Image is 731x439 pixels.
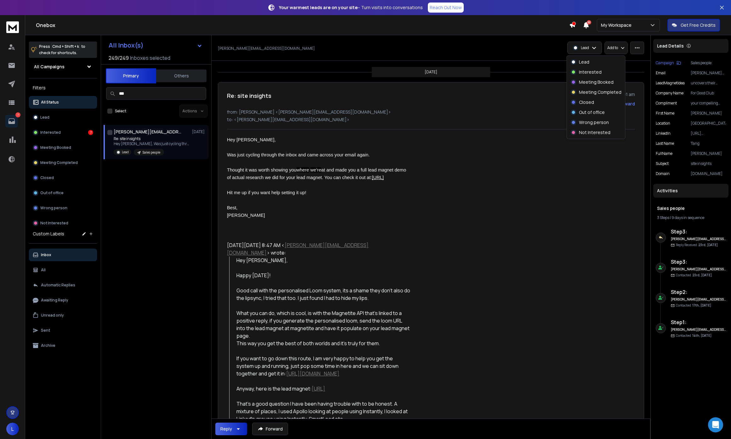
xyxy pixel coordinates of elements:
span: L [6,423,19,435]
p: from: [PERSON_NAME] <[PERSON_NAME][EMAIL_ADDRESS][DOMAIN_NAME]> [227,109,635,115]
div: Hey [PERSON_NAME], Happy [DATE]! Good call with the personalised Loom system, its a shame they do... [236,256,411,438]
p: to: <[PERSON_NAME][EMAIL_ADDRESS][DOMAIN_NAME]> [227,116,635,123]
p: your compelling vision for transforming sustainable brands into unforgettable legacy names with u... [691,101,726,106]
span: Cmd + Shift + k [51,43,80,50]
h6: Step 3 : [671,228,726,235]
p: – Turn visits into conversations [279,4,423,11]
p: Contacted [676,303,711,308]
p: Press to check for shortcuts. [39,43,85,56]
p: [PERSON_NAME][EMAIL_ADDRESS][DOMAIN_NAME] [218,46,315,51]
p: [URL][DOMAIN_NAME][PERSON_NAME] [691,131,726,136]
button: Others [156,69,207,83]
a: [PERSON_NAME][EMAIL_ADDRESS][DOMAIN_NAME] [227,242,369,256]
p: subject [656,161,669,166]
h3: Custom Labels [33,231,64,237]
p: Last Name [656,141,674,146]
h6: Step 2 : [671,288,726,296]
p: Interested [579,69,602,75]
div: 7 [88,130,93,135]
h6: [PERSON_NAME][EMAIL_ADDRESS][DOMAIN_NAME] [671,327,726,332]
p: Meeting Completed [579,89,621,95]
img: logo [6,21,19,33]
div: Activities [653,184,728,198]
div: Forward [617,101,635,107]
span: 50 [587,20,591,25]
p: Lead [579,59,589,65]
span: [URL] [372,175,383,180]
h1: [PERSON_NAME][EMAIL_ADDRESS][DOMAIN_NAME] [114,129,183,135]
a: [URL] [312,385,325,392]
p: Closed [579,99,594,105]
p: Unread only [41,313,64,318]
p: Get Free Credits [681,22,716,28]
p: Lead [122,150,129,155]
p: Lead [581,45,589,50]
p: Company Name [656,91,683,96]
p: Out of office [40,190,64,195]
p: Inbox [41,252,51,257]
h1: All Campaigns [34,64,65,70]
p: Add to [607,45,618,50]
h6: Step 1 : [671,318,726,326]
p: compliment [656,101,677,106]
p: Meeting Booked [40,145,71,150]
span: 17th, [DATE] [692,303,711,307]
p: fullName [656,151,672,156]
p: Lead Details [657,43,684,49]
h6: [PERSON_NAME][EMAIL_ADDRESS][DOMAIN_NAME] [671,237,726,241]
span: Was just cycling through the inbox and came across your email again. [227,152,370,157]
h1: Onebox [36,21,569,29]
h3: Inboxes selected [130,54,170,62]
p: [DOMAIN_NAME] [691,171,726,176]
span: Best, [227,205,237,210]
p: Awaiting Reply [41,298,68,303]
span: where [297,167,309,172]
p: Not Interested [579,129,610,136]
span: 23rd, [DATE] [692,273,712,277]
p: Closed [40,175,54,180]
span: 249 / 249 [109,54,129,62]
p: First Name [656,111,674,116]
p: Not Interested [40,221,68,226]
h1: Sales people [657,205,725,211]
button: Forward [252,423,288,435]
span: Thought it was worth showing you [227,167,297,172]
h6: [PERSON_NAME][EMAIL_ADDRESS][DOMAIN_NAME] [671,267,726,272]
p: Contacted [676,333,711,338]
p: Reach Out Now [430,4,462,11]
span: Hit me up if you want help setting it up! [227,190,306,195]
p: [PERSON_NAME] [691,111,726,116]
p: site insights [691,161,726,166]
span: [PERSON_NAME] [227,213,265,218]
p: My Workspace [601,22,634,28]
p: Out of office [579,109,605,115]
p: uncovers their Shopify site's hidden conversion blockers and missed opportunities for compelling ... [691,81,726,86]
p: linkedIn [656,131,671,136]
span: 23rd, [DATE] [698,243,718,247]
h1: All Inbox(s) [109,42,144,48]
p: Lead [40,115,49,120]
h1: Re: site insights [227,91,271,100]
span: 9 days in sequence [671,215,704,220]
span: we're [310,167,321,172]
p: [DATE] [425,70,437,75]
p: [GEOGRAPHIC_DATA] [691,121,726,126]
p: All [41,267,46,273]
p: location [656,121,670,126]
p: Hey [PERSON_NAME], Was just cycling through [114,141,189,146]
p: Archive [41,343,55,348]
h6: [PERSON_NAME][EMAIL_ADDRESS][DOMAIN_NAME] [671,297,726,302]
p: [DATE] [192,129,206,134]
p: [PERSON_NAME] [691,151,726,156]
p: Interested [40,130,61,135]
p: Contacted [676,273,712,278]
a: [URL][DOMAIN_NAME] [286,370,339,377]
p: Tang [691,141,726,146]
p: Sent [41,328,50,333]
p: Wrong person [40,205,67,211]
div: Reply [220,426,232,432]
p: Sales people [691,60,726,65]
p: leadMagnetIdea [656,81,685,86]
p: Re: site insights [114,136,189,141]
p: Reply Received [676,243,718,247]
